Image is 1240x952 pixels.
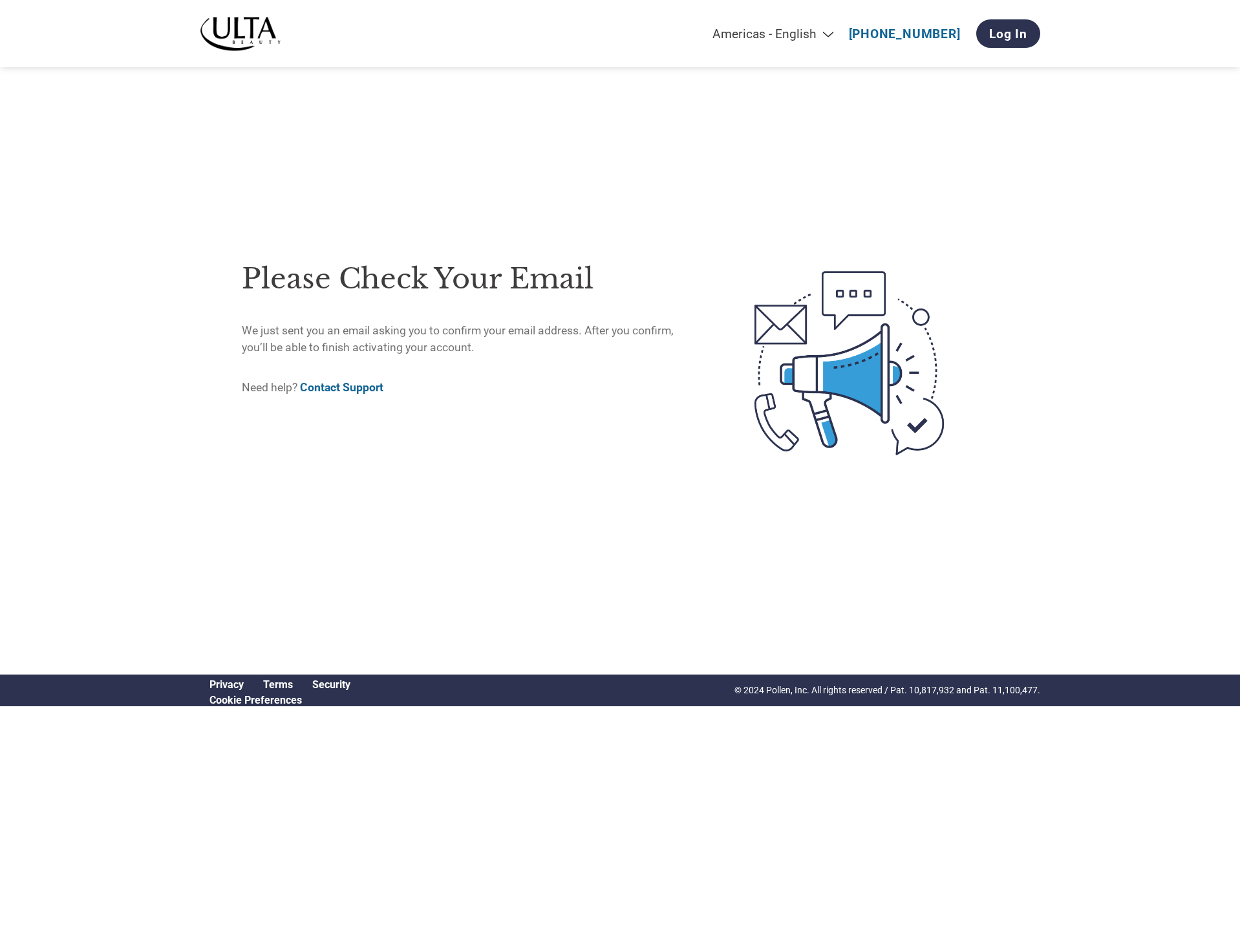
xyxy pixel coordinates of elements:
[700,248,998,478] img: open-email
[200,16,281,52] img: ULTA
[263,678,293,691] a: Terms
[976,19,1040,48] a: Log In
[242,379,700,396] p: Need help?
[209,694,302,706] a: Cookie Preferences, opens a dedicated popup modal window
[200,694,360,706] div: Open Cookie Preferences Modal
[209,678,244,691] a: Privacy
[312,678,350,691] a: Security
[734,684,1040,697] p: © 2024 Pollen, Inc. All rights reserved / Pat. 10,817,932 and Pat. 11,100,477.
[242,322,700,356] p: We just sent you an email asking you to confirm your email address. After you confirm, you’ll be ...
[300,381,383,394] a: Contact Support
[849,27,961,41] a: [PHONE_NUMBER]
[242,258,700,300] h1: Please check your email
